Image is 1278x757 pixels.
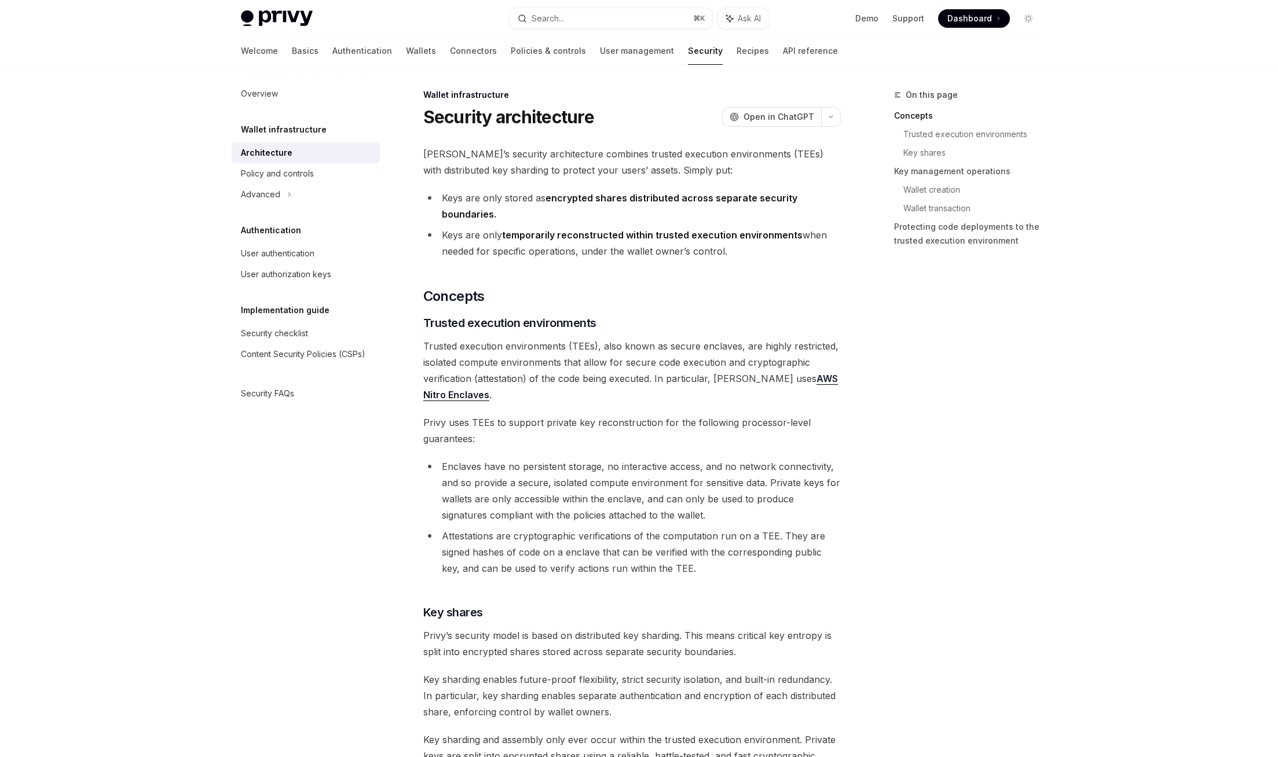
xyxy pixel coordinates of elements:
a: Recipes [737,37,769,65]
img: light logo [241,10,313,27]
li: Enclaves have no persistent storage, no interactive access, and no network connectivity, and so p... [423,458,841,523]
a: Security FAQs [232,383,380,404]
div: Overview [241,87,278,101]
strong: encrypted shares distributed across separate security boundaries. [442,192,797,220]
a: Basics [292,37,318,65]
li: Attestations are cryptographic verifications of the computation run on a TEE. They are signed has... [423,528,841,576]
a: Demo [855,13,878,24]
span: Dashboard [947,13,992,24]
a: Dashboard [938,9,1010,28]
span: Trusted execution environments (TEEs), also known as secure enclaves, are highly restricted, isol... [423,338,841,403]
button: Toggle dark mode [1019,9,1038,28]
div: Content Security Policies (CSPs) [241,347,365,361]
a: Policies & controls [511,37,586,65]
div: Policy and controls [241,167,314,181]
a: Security checklist [232,323,380,344]
div: Security FAQs [241,387,294,400]
div: Search... [532,12,564,25]
li: Keys are only when needed for specific operations, under the wallet owner’s control. [423,227,841,259]
span: [PERSON_NAME]’s security architecture combines trusted execution environments (TEEs) with distrib... [423,146,841,178]
a: User authentication [232,243,380,264]
a: Concepts [894,106,1047,125]
a: Wallet transaction [903,199,1047,218]
a: Welcome [241,37,278,65]
a: Protecting code deployments to the trusted execution environment [894,218,1047,250]
a: Support [892,13,924,24]
span: Ask AI [738,13,761,24]
button: Ask AI [718,8,769,29]
span: Concepts [423,287,485,306]
button: Search...⌘K [510,8,712,29]
a: API reference [783,37,838,65]
a: User authorization keys [232,264,380,285]
a: Key shares [903,144,1047,162]
a: Security [688,37,723,65]
div: Architecture [241,146,292,160]
a: Policy and controls [232,163,380,184]
span: Trusted execution environments [423,315,596,331]
strong: temporarily reconstructed within trusted execution environments [502,229,803,241]
a: Content Security Policies (CSPs) [232,344,380,365]
a: Architecture [232,142,380,163]
button: Open in ChatGPT [722,107,821,127]
h5: Authentication [241,223,301,237]
div: User authorization keys [241,267,331,281]
a: Wallet creation [903,181,1047,199]
span: Key sharding enables future-proof flexibility, strict security isolation, and built-in redundancy... [423,671,841,720]
h1: Security architecture [423,106,594,127]
h5: Wallet infrastructure [241,123,327,137]
span: Privy uses TEEs to support private key reconstruction for the following processor-level guarantees: [423,414,841,447]
span: Open in ChatGPT [744,111,814,123]
a: Authentication [332,37,392,65]
li: Keys are only stored as [423,190,841,222]
h5: Implementation guide [241,303,329,317]
div: Wallet infrastructure [423,89,841,101]
span: Privy’s security model is based on distributed key sharding. This means critical key entropy is s... [423,627,841,660]
span: Key shares [423,604,483,620]
a: Key management operations [894,162,1047,181]
a: Trusted execution environments [903,125,1047,144]
span: On this page [906,88,958,102]
div: User authentication [241,247,314,260]
a: Overview [232,83,380,104]
div: Advanced [241,188,280,201]
a: Wallets [406,37,436,65]
span: ⌘ K [693,14,705,23]
a: User management [600,37,674,65]
a: Connectors [450,37,497,65]
div: Security checklist [241,326,308,340]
